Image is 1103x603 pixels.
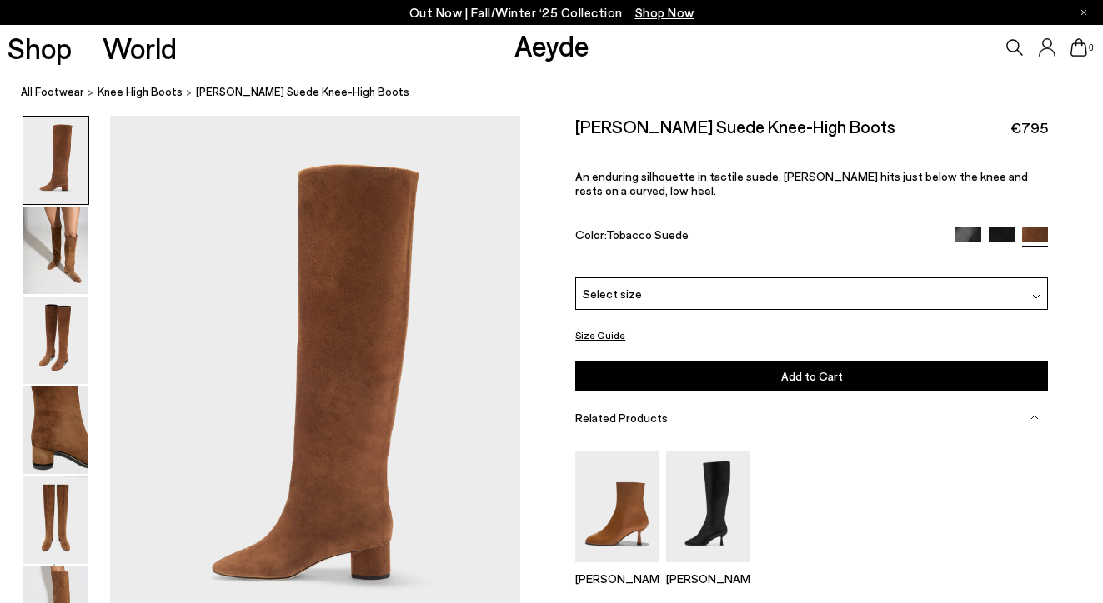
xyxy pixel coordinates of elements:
[409,2,694,23] p: Out Now | Fall/Winter ‘25 Collection
[98,83,183,101] a: knee high boots
[575,169,1028,197] span: An enduring silhouette in tactile suede, [PERSON_NAME] hits just below the knee and rests on a cu...
[23,386,88,474] img: Willa Suede Knee-High Boots - Image 4
[583,285,642,302] span: Select size
[575,571,659,586] p: [PERSON_NAME]
[635,5,694,20] span: Navigate to /collections/new-in
[666,551,750,586] a: Catherine High Sock Boots [PERSON_NAME]
[575,411,668,425] span: Related Products
[23,476,88,564] img: Willa Suede Knee-High Boots - Image 5
[1010,117,1048,138] span: €795
[575,451,659,562] img: Dorothy Soft Sock Boots
[575,116,895,137] h2: [PERSON_NAME] Suede Knee-High Boots
[1087,43,1095,52] span: 0
[666,451,750,562] img: Catherine High Sock Boots
[23,117,88,204] img: Willa Suede Knee-High Boots - Image 1
[8,33,72,62] a: Shop
[103,33,177,62] a: World
[575,227,940,247] div: Color:
[575,551,659,586] a: Dorothy Soft Sock Boots [PERSON_NAME]
[21,70,1103,116] nav: breadcrumb
[21,83,84,101] a: All Footwear
[514,27,589,62] a: Aeyde
[575,325,625,346] button: Size Guide
[1030,413,1039,421] img: svg%3E
[1070,38,1087,57] a: 0
[781,369,843,383] span: Add to Cart
[23,207,88,294] img: Willa Suede Knee-High Boots - Image 2
[196,83,409,101] span: [PERSON_NAME] Suede Knee-High Boots
[606,227,689,242] span: Tobacco Suede
[23,297,88,384] img: Willa Suede Knee-High Boots - Image 3
[98,85,183,98] span: knee high boots
[575,361,1048,391] button: Add to Cart
[1032,292,1040,301] img: svg%3E
[666,571,750,586] p: [PERSON_NAME]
